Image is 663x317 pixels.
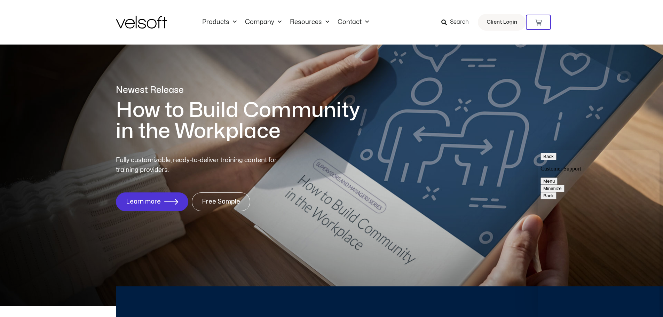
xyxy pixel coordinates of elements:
[198,18,373,26] nav: Menu
[286,18,333,26] a: ResourcesMenu Toggle
[450,18,469,27] span: Search
[333,18,373,26] a: ContactMenu Toggle
[441,16,474,28] a: Search
[487,18,517,27] span: Client Login
[116,16,167,29] img: Velsoft Training Materials
[116,192,188,211] a: Learn more
[116,156,289,175] p: Fully customizable, ready-to-deliver training content for training providers.
[478,14,526,31] a: Client Login
[202,198,240,205] span: Free Sample
[116,100,370,142] h1: How to Build Community in the Workplace
[538,150,660,317] iframe: chat widget
[192,192,250,211] a: Free Sample
[126,198,161,205] span: Learn more
[198,18,241,26] a: ProductsMenu Toggle
[116,84,370,96] p: Newest Release
[241,18,286,26] a: CompanyMenu Toggle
